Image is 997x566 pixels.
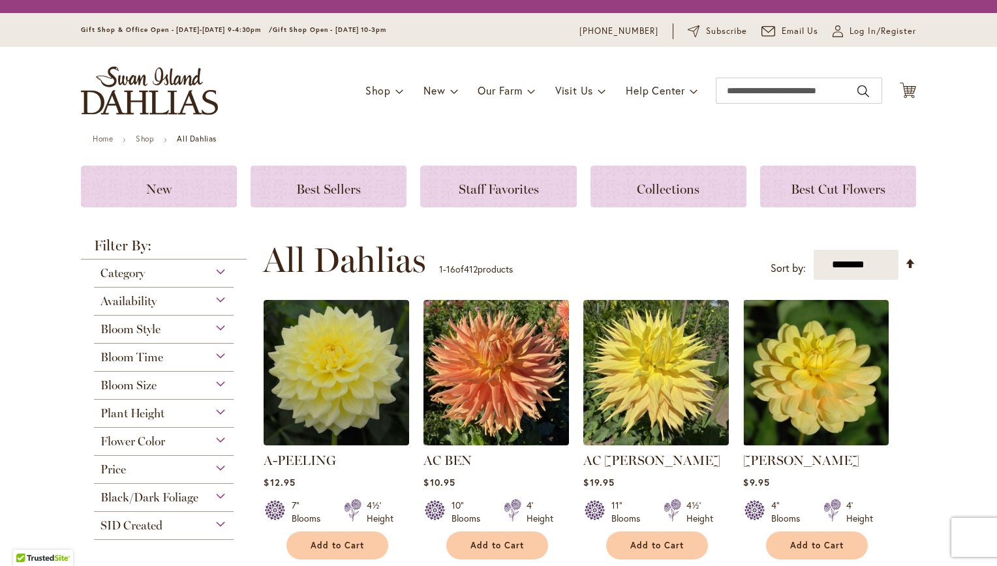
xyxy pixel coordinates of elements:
[782,25,819,38] span: Email Us
[743,476,769,488] span: $9.95
[555,83,593,97] span: Visit Us
[100,518,162,533] span: SID Created
[527,499,553,525] div: 4' Height
[81,67,218,115] a: store logo
[146,181,172,197] span: New
[177,134,217,143] strong: All Dahlias
[706,25,747,38] span: Subscribe
[264,300,409,445] img: A-Peeling
[264,436,409,448] a: A-Peeling
[100,294,157,308] span: Availability
[100,462,126,477] span: Price
[423,453,472,468] a: AC BEN
[100,378,157,393] span: Bloom Size
[606,531,708,559] button: Add to Cart
[439,259,513,280] p: - of products
[423,476,455,488] span: $10.95
[579,25,658,38] a: [PHONE_NUMBER]
[264,453,336,468] a: A-PEELING
[791,181,885,197] span: Best Cut Flowers
[583,300,729,445] img: AC Jeri
[611,499,648,525] div: 11" Blooms
[251,166,406,207] a: Best Sellers
[743,300,889,445] img: AHOY MATEY
[423,300,569,445] img: AC BEN
[296,181,361,197] span: Best Sellers
[136,134,154,143] a: Shop
[846,499,873,525] div: 4' Height
[100,406,164,421] span: Plant Height
[761,25,819,38] a: Email Us
[833,25,916,38] a: Log In/Register
[100,434,165,449] span: Flower Color
[439,263,443,275] span: 1
[81,25,273,34] span: Gift Shop & Office Open - [DATE]-[DATE] 9-4:30pm /
[459,181,539,197] span: Staff Favorites
[583,436,729,448] a: AC Jeri
[100,322,161,336] span: Bloom Style
[857,81,869,102] button: Search
[93,134,113,143] a: Home
[264,476,295,488] span: $12.95
[81,166,237,207] a: New
[420,166,576,207] a: Staff Favorites
[766,531,868,559] button: Add to Cart
[760,166,916,207] a: Best Cut Flowers
[446,531,548,559] button: Add to Cart
[367,499,393,525] div: 4½' Height
[686,499,713,525] div: 4½' Height
[771,256,806,280] label: Sort by:
[637,181,699,197] span: Collections
[771,499,808,525] div: 4" Blooms
[790,540,844,551] span: Add to Cart
[292,499,328,525] div: 7" Blooms
[423,83,445,97] span: New
[452,499,488,525] div: 10" Blooms
[464,263,478,275] span: 412
[583,453,720,468] a: AC [PERSON_NAME]
[583,476,614,488] span: $19.95
[423,436,569,448] a: AC BEN
[478,83,522,97] span: Our Farm
[100,266,145,280] span: Category
[626,83,685,97] span: Help Center
[688,25,747,38] a: Subscribe
[286,531,388,559] button: Add to Cart
[630,540,684,551] span: Add to Cart
[100,490,198,505] span: Black/Dark Foliage
[100,350,163,365] span: Bloom Time
[365,83,391,97] span: Shop
[81,239,247,260] strong: Filter By:
[311,540,364,551] span: Add to Cart
[263,241,426,280] span: All Dahlias
[470,540,524,551] span: Add to Cart
[850,25,916,38] span: Log In/Register
[743,436,889,448] a: AHOY MATEY
[591,166,746,207] a: Collections
[273,25,386,34] span: Gift Shop Open - [DATE] 10-3pm
[743,453,859,468] a: [PERSON_NAME]
[446,263,455,275] span: 16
